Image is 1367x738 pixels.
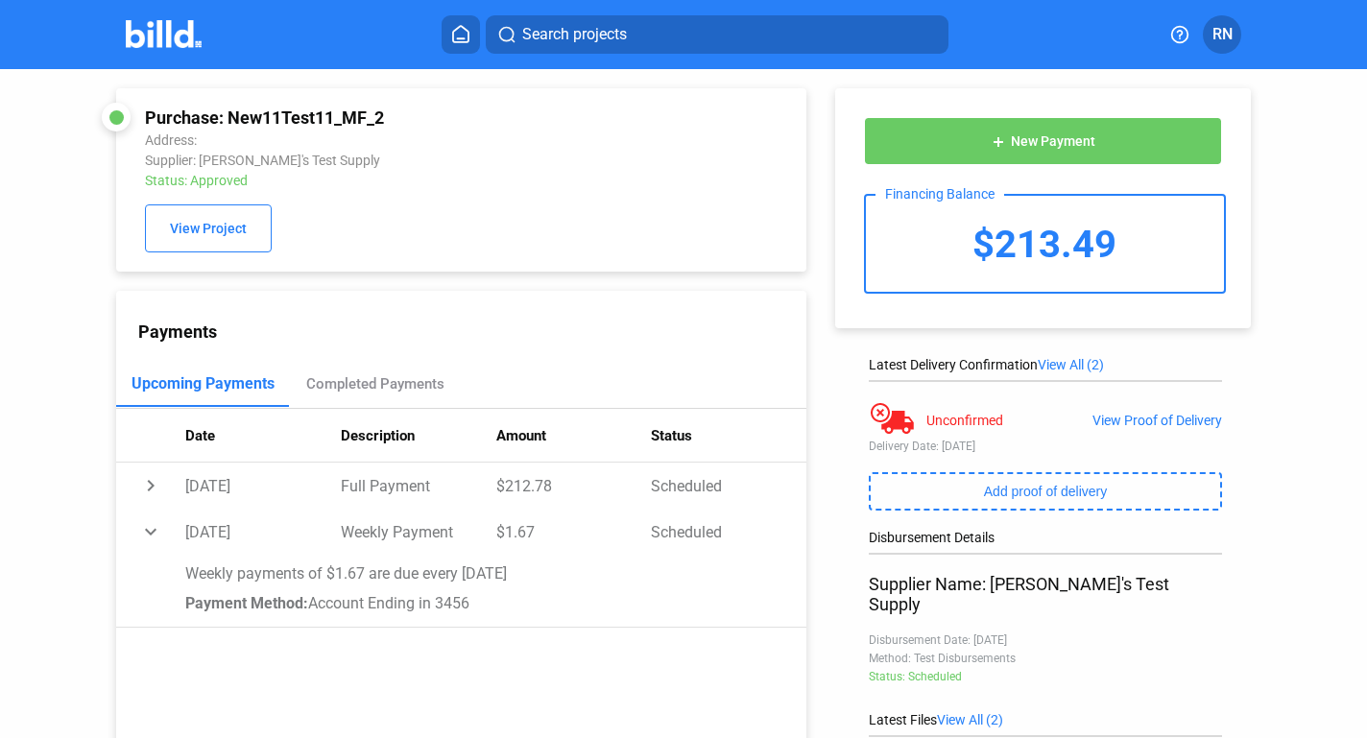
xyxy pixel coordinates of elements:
div: Latest Files [869,712,1222,727]
button: Add proof of delivery [869,472,1222,511]
td: $212.78 [496,463,652,509]
div: Method: Test Disbursements [869,652,1222,665]
td: Scheduled [651,463,806,509]
td: Weekly Payment [341,509,496,555]
span: View All (2) [937,712,1003,727]
span: Add proof of delivery [984,484,1107,499]
div: Address: [145,132,651,148]
th: Amount [496,409,652,463]
button: Search projects [486,15,948,54]
td: $1.67 [496,509,652,555]
div: Unconfirmed [926,413,1003,428]
td: [DATE] [185,509,341,555]
div: View Proof of Delivery [1092,413,1222,428]
span: View All (2) [1038,357,1104,372]
div: Upcoming Payments [132,374,275,393]
td: Full Payment [341,463,496,509]
button: New Payment [864,117,1222,165]
div: Payments [138,321,806,342]
div: Supplier Name: [PERSON_NAME]'s Test Supply [869,574,1222,614]
th: Description [341,409,496,463]
td: [DATE] [185,463,341,509]
div: Delivery Date: [DATE] [869,440,1222,453]
div: $213.49 [866,196,1224,292]
th: Date [185,409,341,463]
button: View Project [145,204,272,252]
span: RN [1212,23,1233,46]
span: View Project [170,222,247,237]
div: Status: Approved [145,173,651,188]
mat-icon: add [991,134,1006,150]
span: Payment Method: [185,594,308,612]
div: Latest Delivery Confirmation [869,357,1222,372]
div: Account Ending in 3456 [185,594,784,612]
div: Disbursement Date: [DATE] [869,633,1222,647]
button: RN [1203,15,1241,54]
img: Billd Company Logo [126,20,202,48]
div: Financing Balance [875,186,1004,202]
td: Scheduled [651,509,806,555]
div: Completed Payments [306,375,444,393]
span: Search projects [522,23,627,46]
div: Supplier: [PERSON_NAME]'s Test Supply [145,153,651,168]
div: Purchase: New11Test11_MF_2 [145,107,651,128]
div: Weekly payments of $1.67 are due every [DATE] [185,564,784,583]
div: Disbursement Details [869,530,1222,545]
span: New Payment [1011,134,1095,150]
th: Status [651,409,806,463]
div: Status: Scheduled [869,670,1222,683]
